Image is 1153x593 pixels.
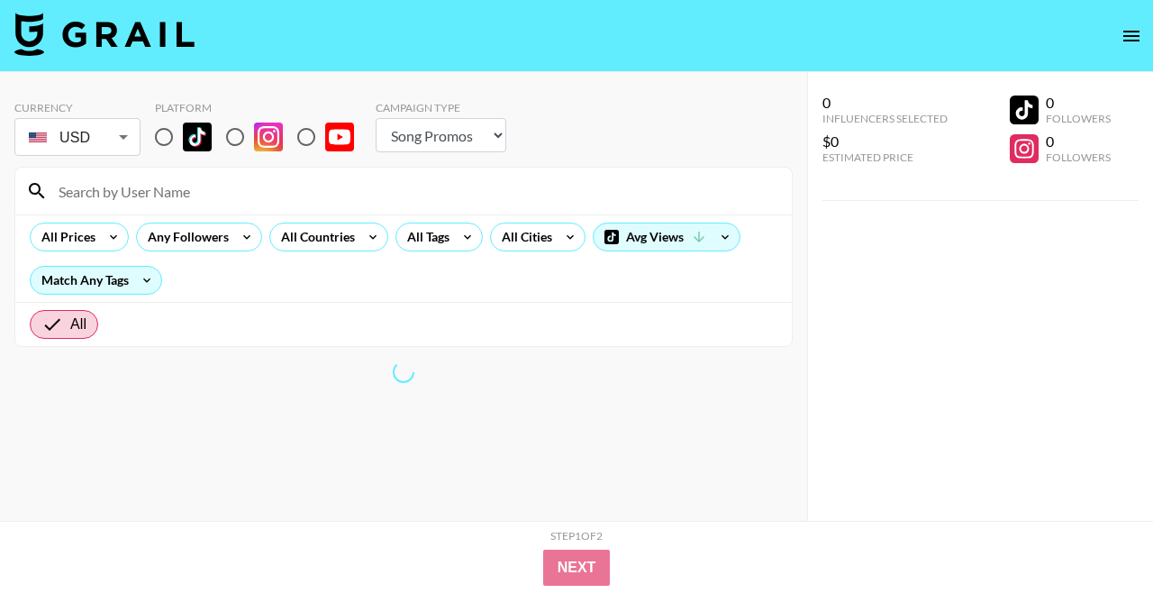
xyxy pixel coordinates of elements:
div: 0 [1046,94,1111,112]
img: Grail Talent [14,13,195,56]
div: Any Followers [137,224,232,251]
div: 0 [822,94,948,112]
div: Campaign Type [376,101,506,114]
div: USD [18,122,137,153]
img: YouTube [325,123,354,151]
div: $0 [822,132,948,151]
div: All Countries [270,224,359,251]
div: Platform [155,101,368,114]
input: Search by User Name [48,177,781,205]
div: Match Any Tags [31,267,161,294]
button: Next [543,550,611,586]
div: Influencers Selected [822,112,948,125]
div: All Cities [491,224,556,251]
div: Followers [1046,151,1111,164]
div: 0 [1046,132,1111,151]
img: TikTok [183,123,212,151]
span: Refreshing lists, bookers, clients, countries, tags, cities, talent, talent... [389,358,419,388]
button: open drawer [1113,18,1149,54]
div: Avg Views [594,224,740,251]
div: Estimated Price [822,151,948,164]
div: All Prices [31,224,99,251]
span: All [70,314,86,335]
div: All Tags [396,224,453,251]
img: Instagram [254,123,283,151]
div: Followers [1046,112,1111,125]
div: Step 1 of 2 [550,529,603,543]
div: Currency [14,101,141,114]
